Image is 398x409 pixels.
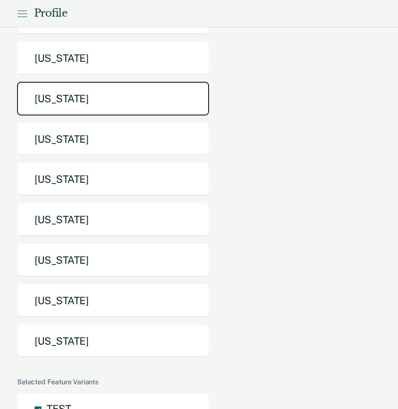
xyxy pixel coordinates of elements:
button: [US_STATE] [17,203,209,236]
button: [US_STATE] [17,41,209,75]
button: [US_STATE] [17,122,209,156]
button: [US_STATE] [17,82,209,115]
button: [US_STATE] [17,284,209,317]
div: Selected Feature Variants [17,378,381,386]
div: Profile [34,7,67,20]
button: [US_STATE] [17,324,209,358]
button: [US_STATE] [17,243,209,277]
button: [US_STATE] [17,162,209,196]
